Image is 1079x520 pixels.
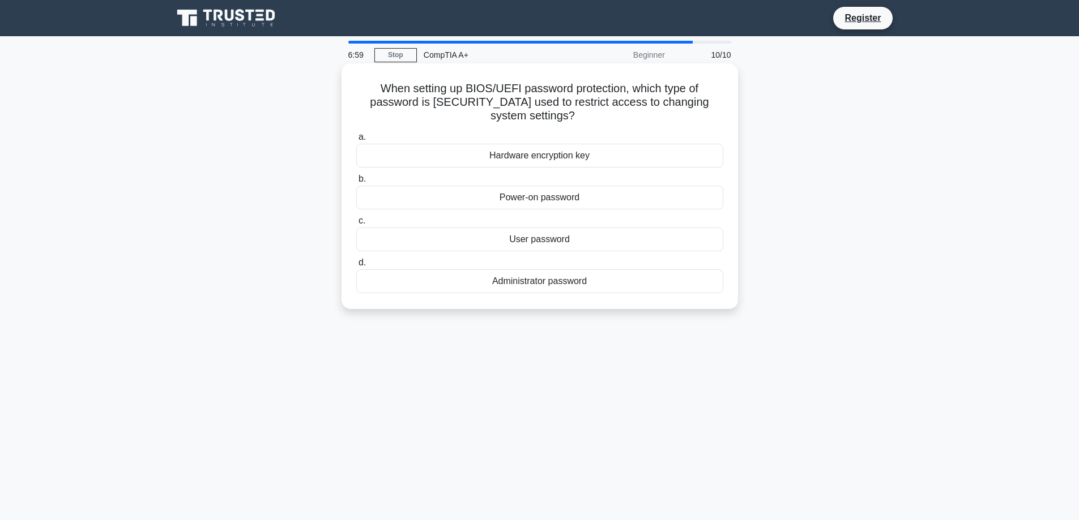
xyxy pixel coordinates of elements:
a: Register [838,11,888,25]
div: Beginner [573,44,672,66]
div: Power-on password [356,186,723,209]
span: d. [359,257,366,267]
div: Administrator password [356,269,723,293]
span: a. [359,132,366,141]
span: b. [359,174,366,183]
div: User password [356,227,723,251]
a: Stop [374,48,417,62]
div: Hardware encryption key [356,144,723,167]
div: 6:59 [342,44,374,66]
div: 10/10 [672,44,738,66]
span: c. [359,216,365,225]
h5: When setting up BIOS/UEFI password protection, which type of password is [SECURITY_DATA] used to ... [355,81,724,123]
div: CompTIA A+ [417,44,573,66]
